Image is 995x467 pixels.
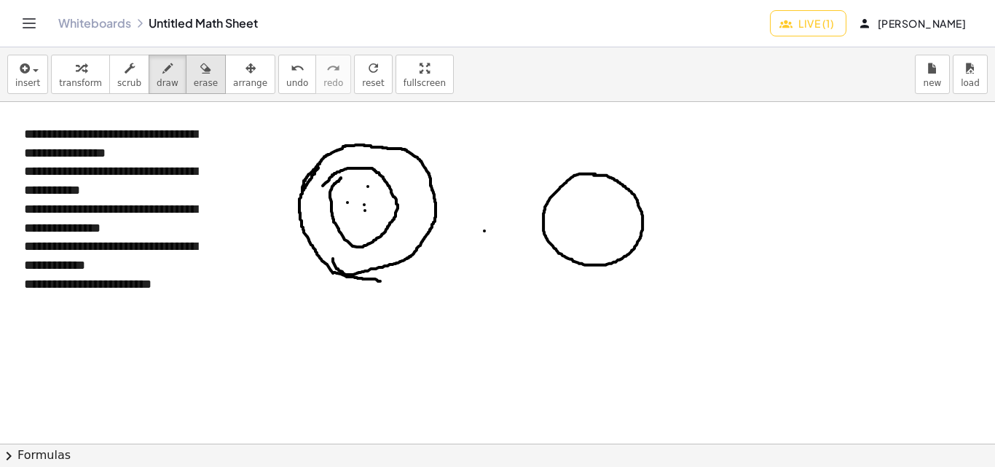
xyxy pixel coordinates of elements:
[109,55,149,94] button: scrub
[396,55,454,94] button: fullscreen
[961,78,980,88] span: load
[315,55,351,94] button: redoredo
[782,17,834,30] span: Live (1)
[286,78,308,88] span: undo
[861,17,966,30] span: [PERSON_NAME]
[233,78,267,88] span: arrange
[15,78,40,88] span: insert
[953,55,988,94] button: load
[849,10,978,36] button: [PERSON_NAME]
[17,12,41,35] button: Toggle navigation
[323,78,343,88] span: redo
[924,78,942,88] span: new
[225,55,275,94] button: arrange
[157,78,178,88] span: draw
[291,60,304,77] i: undo
[366,60,380,77] i: refresh
[915,55,950,94] button: new
[354,55,392,94] button: refreshreset
[278,55,316,94] button: undoundo
[362,78,384,88] span: reset
[51,55,110,94] button: transform
[186,55,226,94] button: erase
[7,55,48,94] button: insert
[117,78,141,88] span: scrub
[404,78,446,88] span: fullscreen
[326,60,340,77] i: redo
[58,16,131,31] a: Whiteboards
[149,55,186,94] button: draw
[194,78,218,88] span: erase
[770,10,846,36] button: Live (1)
[59,78,102,88] span: transform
